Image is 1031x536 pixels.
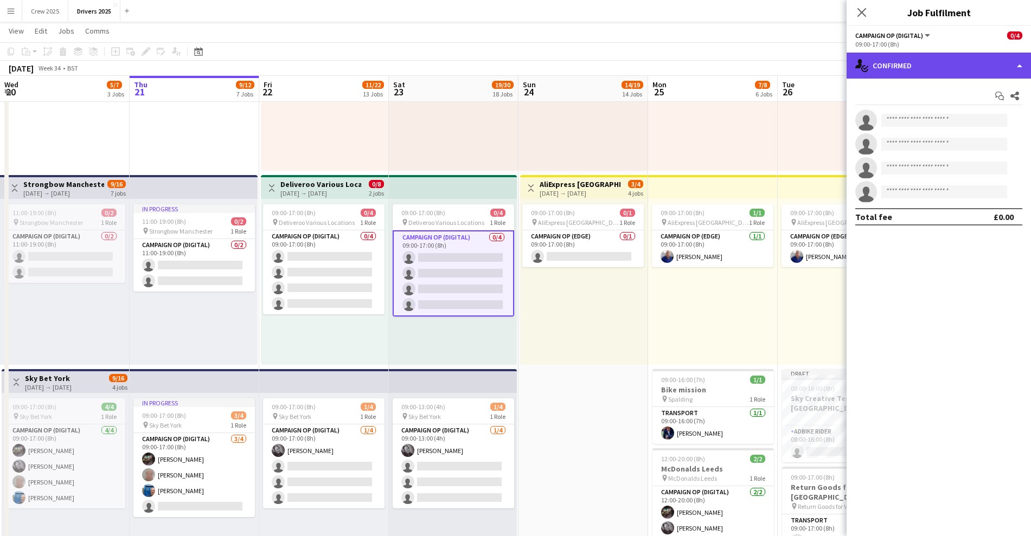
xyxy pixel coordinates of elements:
[133,204,255,213] div: In progress
[111,188,126,197] div: 7 jobs
[408,412,441,421] span: Sky Bet York
[23,189,104,197] div: [DATE] → [DATE]
[264,80,272,89] span: Fri
[490,412,505,421] span: 1 Role
[750,209,765,217] span: 1/1
[408,218,484,227] span: Deliveroo Various Locations
[4,204,125,283] app-job-card: 11:00-19:00 (8h)0/2 Strongbow Manchester1 RoleCampaign Op (Digital)0/211:00-19:00 (8h)
[81,24,114,38] a: Comms
[22,1,68,22] button: Crew 2025
[622,90,643,98] div: 14 Jobs
[750,455,765,463] span: 2/2
[236,90,254,98] div: 7 Jobs
[4,24,28,38] a: View
[112,382,127,391] div: 4 jobs
[132,86,148,98] span: 21
[521,86,536,98] span: 24
[262,86,272,98] span: 22
[67,64,78,72] div: BST
[4,80,18,89] span: Wed
[360,218,376,227] span: 1 Role
[134,80,148,89] span: Thu
[20,412,52,421] span: Sky Bet York
[3,86,18,98] span: 20
[668,474,717,482] span: McDonalds Leeds
[85,26,110,36] span: Comms
[23,179,104,189] h3: Strongbow Manchester
[142,217,186,225] span: 11:00-19:00 (8h)
[4,424,125,508] app-card-role: Campaign Op (Digital)4/409:00-17:00 (8h)[PERSON_NAME][PERSON_NAME][PERSON_NAME][PERSON_NAME]
[782,230,903,267] app-card-role: Campaign Op (Edge)1/109:00-17:00 (8h)[PERSON_NAME]
[651,86,667,98] span: 25
[362,81,384,89] span: 11/22
[68,1,120,22] button: Drivers 2025
[668,218,749,227] span: AliExpress [GEOGRAPHIC_DATA]
[393,424,514,508] app-card-role: Campaign Op (Digital)1/409:00-13:00 (4h)[PERSON_NAME]
[750,376,765,384] span: 1/1
[54,24,79,38] a: Jobs
[4,398,125,508] div: 09:00-17:00 (8h)4/4 Sky Bet York1 RoleCampaign Op (Digital)4/409:00-17:00 (8h)[PERSON_NAME][PERSO...
[492,81,514,89] span: 19/30
[490,209,505,217] span: 0/4
[652,230,773,267] app-card-role: Campaign Op (Edge)1/109:00-17:00 (8h)[PERSON_NAME]
[855,31,923,40] span: Campaign Op (Digital)
[619,218,635,227] span: 1 Role
[490,403,505,411] span: 1/4
[782,369,904,378] div: Draft
[780,86,795,98] span: 26
[492,90,513,98] div: 18 Jobs
[369,188,384,197] div: 2 jobs
[263,204,385,314] app-job-card: 09:00-17:00 (8h)0/4 Deliveroo Various Locations1 RoleCampaign Op (Digital)0/409:00-17:00 (8h)
[9,26,24,36] span: View
[149,227,213,235] span: Strongbow Manchester
[652,407,774,444] app-card-role: Transport1/109:00-16:00 (7h)[PERSON_NAME]
[12,209,56,217] span: 11:00-19:00 (8h)
[661,376,705,384] span: 09:00-16:00 (7h)
[791,473,835,481] span: 09:00-17:00 (8h)
[401,403,445,411] span: 09:00-13:00 (4h)
[782,204,903,267] app-job-card: 09:00-17:00 (8h)1/1 AliExpress [GEOGRAPHIC_DATA]1 RoleCampaign Op (Edge)1/109:00-17:00 (8h)[PERSO...
[101,412,117,421] span: 1 Role
[149,421,182,429] span: Sky Bet York
[231,217,246,225] span: 0/2
[230,421,246,429] span: 1 Role
[782,80,795,89] span: Tue
[540,189,620,197] div: [DATE] → [DATE]
[782,369,904,462] div: Draft08:00-16:00 (8h)0/1Sky Creative Testing [GEOGRAPHIC_DATA]1 RoleAdbike Rider0/108:00-16:00 (8h)
[661,455,705,463] span: 12:00-20:00 (8h)
[272,403,316,411] span: 09:00-17:00 (8h)
[531,209,575,217] span: 09:00-17:00 (8h)
[490,218,505,227] span: 1 Role
[652,385,774,395] h3: Bike mission
[652,369,774,444] app-job-card: 09:00-16:00 (7h)1/1Bike mission Spalding1 RoleTransport1/109:00-16:00 (7h)[PERSON_NAME]
[107,81,122,89] span: 5/7
[855,31,932,40] button: Campaign Op (Digital)
[133,204,255,292] app-job-card: In progress11:00-19:00 (8h)0/2 Strongbow Manchester1 RoleCampaign Op (Digital)0/211:00-19:00 (8h)
[20,218,83,227] span: Strongbow Manchester
[263,398,385,508] div: 09:00-17:00 (8h)1/4 Sky Bet York1 RoleCampaign Op (Digital)1/409:00-17:00 (8h)[PERSON_NAME]
[522,230,644,267] app-card-role: Campaign Op (Edge)0/109:00-17:00 (8h)
[755,81,770,89] span: 7/8
[107,90,124,98] div: 3 Jobs
[1007,31,1022,40] span: 0/4
[58,26,74,36] span: Jobs
[279,218,355,227] span: Deliveroo Various Locations
[652,80,667,89] span: Mon
[133,398,255,517] app-job-card: In progress09:00-17:00 (8h)3/4 Sky Bet York1 RoleCampaign Op (Digital)3/409:00-17:00 (8h)[PERSON_...
[236,81,254,89] span: 9/12
[12,403,56,411] span: 09:00-17:00 (8h)
[782,393,904,413] h3: Sky Creative Testing [GEOGRAPHIC_DATA]
[133,433,255,517] app-card-role: Campaign Op (Digital)3/409:00-17:00 (8h)[PERSON_NAME][PERSON_NAME][PERSON_NAME]
[107,180,126,188] span: 9/16
[750,395,765,403] span: 1 Role
[36,64,63,72] span: Week 34
[522,204,644,267] app-job-card: 09:00-17:00 (8h)0/1 AliExpress [GEOGRAPHIC_DATA]1 RoleCampaign Op (Edge)0/109:00-17:00 (8h)
[101,403,117,411] span: 4/4
[393,80,405,89] span: Sat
